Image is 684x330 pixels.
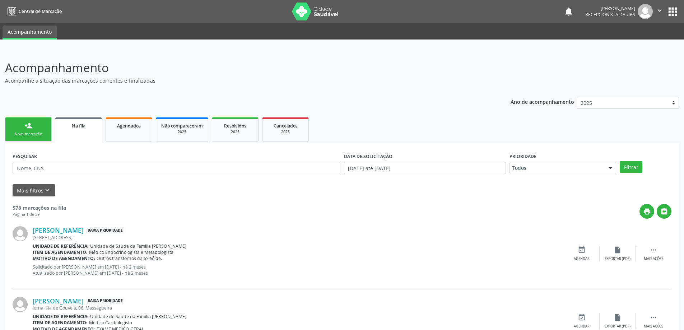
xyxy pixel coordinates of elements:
[117,123,141,129] span: Agendados
[344,151,392,162] label: DATA DE SOLICITAÇÃO
[89,320,132,326] span: Médico Cardiologista
[72,123,85,129] span: Na fila
[650,313,657,321] i: 
[585,5,635,11] div: [PERSON_NAME]
[5,5,62,17] a: Central de Marcação
[217,129,253,135] div: 2025
[644,256,663,261] div: Mais ações
[33,320,88,326] b: Item de agendamento:
[33,226,84,234] a: [PERSON_NAME]
[224,123,246,129] span: Resolvidos
[578,313,586,321] i: event_available
[666,5,679,18] button: apps
[10,131,46,137] div: Nova marcação
[650,246,657,254] i: 
[33,249,88,255] b: Item de agendamento:
[639,204,654,219] button: print
[13,151,37,162] label: PESQUISAR
[643,208,651,215] i: print
[585,11,635,18] span: Recepcionista da UBS
[24,122,32,130] div: person_add
[656,6,664,14] i: 
[512,164,601,172] span: Todos
[644,324,663,329] div: Mais ações
[660,208,668,215] i: 
[267,129,303,135] div: 2025
[161,123,203,129] span: Não compareceram
[13,297,28,312] img: img
[90,313,186,320] span: Unidade de Saude da Familia [PERSON_NAME]
[344,162,506,174] input: Selecione um intervalo
[564,6,574,17] button: notifications
[509,151,536,162] label: Prioridade
[33,255,95,261] b: Motivo de agendamento:
[43,186,51,194] i: keyboard_arrow_down
[19,8,62,14] span: Central de Marcação
[13,162,340,174] input: Nome, CNS
[511,97,574,106] p: Ano de acompanhamento
[5,77,477,84] p: Acompanhe a situação das marcações correntes e finalizadas
[574,256,590,261] div: Agendar
[3,25,57,39] a: Acompanhamento
[33,297,84,305] a: [PERSON_NAME]
[33,264,564,276] p: Solicitado por [PERSON_NAME] em [DATE] - há 2 meses Atualizado por [PERSON_NAME] em [DATE] - há 2...
[578,246,586,254] i: event_available
[33,234,564,241] div: [STREET_ADDRESS]
[86,227,124,234] span: Baixa Prioridade
[161,129,203,135] div: 2025
[605,256,631,261] div: Exportar (PDF)
[638,4,653,19] img: img
[13,212,66,218] div: Página 1 de 39
[90,243,186,249] span: Unidade de Saude da Familia [PERSON_NAME]
[657,204,671,219] button: 
[33,313,89,320] b: Unidade de referência:
[89,249,173,255] span: Médico Endocrinologista e Metabologista
[13,184,55,197] button: Mais filtroskeyboard_arrow_down
[653,4,666,19] button: 
[33,243,89,249] b: Unidade de referência:
[86,297,124,305] span: Baixa Prioridade
[274,123,298,129] span: Cancelados
[620,161,642,173] button: Filtrar
[5,59,477,77] p: Acompanhamento
[97,255,162,261] span: Outros transtornos da toreóide.
[574,324,590,329] div: Agendar
[13,204,66,211] strong: 578 marcações na fila
[33,305,564,311] div: Jornalista de Gouveia, 06, Massagueira
[614,313,622,321] i: insert_drive_file
[614,246,622,254] i: insert_drive_file
[605,324,631,329] div: Exportar (PDF)
[13,226,28,241] img: img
